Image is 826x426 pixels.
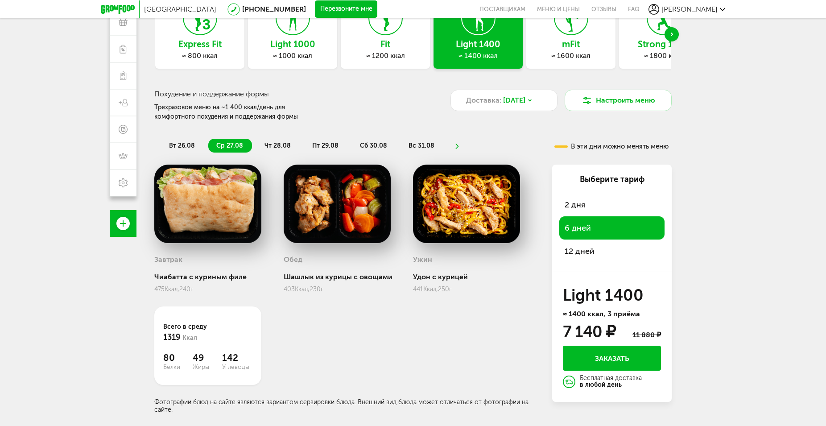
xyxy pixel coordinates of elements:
[163,352,193,363] span: 80
[341,51,430,60] div: ≈ 1200 ккал
[155,39,244,49] h3: Express Fit
[360,142,387,149] span: сб 30.08
[341,39,430,49] h3: Fit
[163,322,252,343] div: Всего в среду
[565,223,591,233] span: 6 дней
[284,255,302,264] h3: Обед
[144,5,216,13] span: [GEOGRAPHIC_DATA]
[190,285,193,293] span: г
[155,51,244,60] div: ≈ 800 ккал
[312,142,339,149] span: пт 29.08
[526,39,615,49] h3: mFit
[284,273,392,281] div: Шашлык из курицы с овощами
[565,90,672,111] button: Настроить меню
[565,200,585,210] span: 2 дня
[154,165,261,243] img: big_K25WGlsAEynfCSuV.png
[559,174,665,185] div: Выберите тариф
[242,5,306,13] a: [PHONE_NUMBER]
[619,51,708,60] div: ≈ 1800 ккал
[315,0,377,18] button: Перезвоните мне
[222,352,252,363] span: 142
[193,352,222,363] span: 49
[413,165,520,243] img: big_A8dMbFVdBMb6J8zv.png
[580,375,642,389] div: Бесплатная доставка
[154,103,326,121] div: Трехразовое меню на ~1 400 ккал/день для комфортного похудения и поддержания формы
[580,381,622,389] strong: в любой день
[222,363,252,371] span: Углеводы
[665,27,679,41] div: Next slide
[423,285,438,293] span: Ккал,
[154,273,261,281] div: Чиабатта с куриным филе
[526,51,615,60] div: ≈ 1600 ккал
[321,285,323,293] span: г
[619,39,708,49] h3: Strong 1800
[563,325,615,339] div: 7 140 ₽
[165,285,179,293] span: Ккал,
[434,51,523,60] div: ≈ 1400 ккал
[563,288,661,302] h3: Light 1400
[295,285,310,293] span: Ккал,
[554,143,669,150] div: В эти дни можно менять меню
[216,142,243,149] span: ср 27.08
[163,332,181,342] span: 1319
[661,5,718,13] span: [PERSON_NAME]
[413,255,432,264] h3: Ужин
[503,95,525,106] span: [DATE]
[154,255,182,264] h3: Завтрак
[563,310,640,318] span: ≈ 1400 ккал, 3 приёма
[264,142,291,149] span: чт 28.08
[632,331,661,339] div: 11 880 ₽
[154,398,538,414] div: Фотографии блюд на сайте являются вариантом сервировки блюда. Внешний вид блюда может отличаться ...
[284,165,391,243] img: big_TceYgiePvtiLYYAf.png
[434,39,523,49] h3: Light 1400
[565,246,595,256] span: 12 дней
[248,51,337,60] div: ≈ 1000 ккал
[193,363,222,371] span: Жиры
[182,334,197,342] span: Ккал
[154,285,261,293] div: 475 240
[466,95,501,106] span: Доставка:
[413,285,520,293] div: 441 250
[163,363,193,371] span: Белки
[284,285,392,293] div: 403 230
[413,273,520,281] div: Удон с курицей
[563,346,661,371] button: Заказать
[409,142,434,149] span: вс 31.08
[449,285,452,293] span: г
[248,39,337,49] h3: Light 1000
[154,90,430,98] h3: Похудение и поддержание формы
[169,142,195,149] span: вт 26.08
